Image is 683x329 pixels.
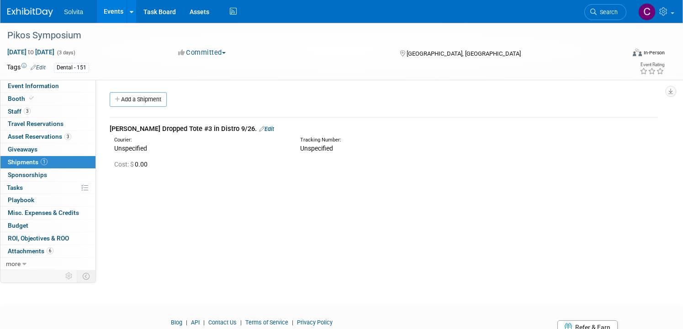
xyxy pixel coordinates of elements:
[64,133,71,140] span: 3
[633,49,642,56] img: Format-Inperson.png
[638,3,656,21] img: Cindy Miller
[31,64,46,71] a: Edit
[201,319,207,326] span: |
[7,8,53,17] img: ExhibitDay
[8,171,47,178] span: Sponsorships
[640,63,664,67] div: Event Rating
[184,319,190,326] span: |
[300,136,519,144] div: Tracking Number:
[0,118,95,130] a: Travel Reservations
[114,136,286,144] div: Courier:
[0,245,95,257] a: Attachments6
[0,143,95,156] a: Giveaways
[0,194,95,206] a: Playbook
[110,92,167,107] a: Add a Shipment
[64,8,83,16] span: Solvita
[8,108,31,115] span: Staff
[4,27,609,44] div: Pikos Symposium
[29,96,34,101] i: Booth reservation complete
[0,93,95,105] a: Booth
[0,105,95,118] a: Staff3
[0,232,95,245] a: ROI, Objectives & ROO
[114,144,286,153] div: Unspecified
[245,319,288,326] a: Terms of Service
[8,146,37,153] span: Giveaways
[77,270,96,282] td: Toggle Event Tabs
[7,184,23,191] span: Tasks
[114,161,135,168] span: Cost: $
[8,120,64,127] span: Travel Reservations
[259,125,274,132] a: Edit
[191,319,200,326] a: API
[290,319,296,326] span: |
[47,247,53,254] span: 6
[407,50,521,57] span: [GEOGRAPHIC_DATA], [GEOGRAPHIC_DATA]
[114,161,151,168] span: 0.00
[24,108,31,115] span: 3
[171,319,182,326] a: Blog
[8,235,69,242] span: ROI, Objectives & ROO
[175,48,229,57] button: Committed
[297,319,333,326] a: Privacy Policy
[567,47,665,61] div: Event Format
[238,319,244,326] span: |
[8,196,34,204] span: Playbook
[61,270,77,282] td: Personalize Event Tab Strip
[7,63,46,73] td: Tags
[56,50,75,56] span: (3 days)
[208,319,237,326] a: Contact Us
[0,207,95,219] a: Misc. Expenses & Credits
[8,222,28,229] span: Budget
[54,63,89,73] div: Dental - 151
[8,209,79,216] span: Misc. Expenses & Credits
[0,182,95,194] a: Tasks
[110,124,658,134] div: [PERSON_NAME] Dropped Tote #3 in Distro 9/26.
[8,158,48,166] span: Shipments
[0,131,95,143] a: Asset Reservations3
[584,4,626,20] a: Search
[26,48,35,56] span: to
[8,247,53,255] span: Attachments
[0,156,95,168] a: Shipments1
[8,95,36,102] span: Booth
[7,48,55,56] span: [DATE] [DATE]
[0,219,95,232] a: Budget
[6,260,21,267] span: more
[0,169,95,181] a: Sponsorships
[8,82,59,89] span: Event Information
[0,258,95,270] a: more
[300,145,333,152] span: Unspecified
[643,49,665,56] div: In-Person
[41,158,48,165] span: 1
[597,9,618,16] span: Search
[0,80,95,92] a: Event Information
[8,133,71,140] span: Asset Reservations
